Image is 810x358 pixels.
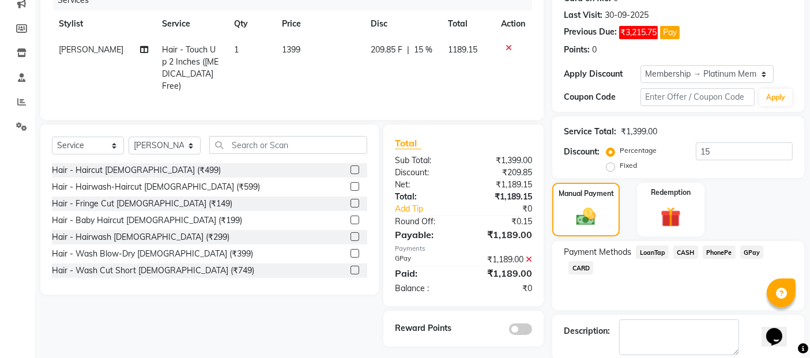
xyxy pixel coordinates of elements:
[386,254,464,266] div: GPay
[386,179,464,191] div: Net:
[564,91,640,103] div: Coupon Code
[564,246,631,258] span: Payment Methods
[386,203,476,215] a: Add Tip
[620,145,657,156] label: Percentage
[564,26,617,39] div: Previous Due:
[282,44,300,55] span: 1399
[564,9,602,21] div: Last Visit:
[464,179,541,191] div: ₹1,189.15
[386,154,464,167] div: Sub Total:
[386,282,464,295] div: Balance :
[759,89,792,106] button: Apply
[414,44,432,56] span: 15 %
[52,231,229,243] div: Hair - Hairwash [DEMOGRAPHIC_DATA] (₹299)
[162,44,218,91] span: Hair - Touch Up 2 Inches ([MEDICAL_DATA] Free)
[592,44,597,56] div: 0
[464,154,541,167] div: ₹1,399.00
[464,282,541,295] div: ₹0
[641,88,755,106] input: Enter Offer / Coupon Code
[371,44,402,56] span: 209.85 F
[464,254,541,266] div: ₹1,189.00
[386,216,464,228] div: Round Off:
[651,187,691,198] label: Redemption
[386,228,464,242] div: Payable:
[564,146,600,158] div: Discount:
[448,44,477,55] span: 1189.15
[155,11,227,37] th: Service
[52,164,221,176] div: Hair - Haircut [DEMOGRAPHIC_DATA] (₹499)
[209,136,367,154] input: Search or Scan
[762,312,798,346] iframe: chat widget
[395,137,421,149] span: Total
[395,244,532,254] div: Payments
[494,11,532,37] th: Action
[386,266,464,280] div: Paid:
[559,189,614,199] label: Manual Payment
[52,11,155,37] th: Stylist
[234,44,239,55] span: 1
[570,206,601,228] img: _cash.svg
[619,26,658,39] span: ₹3,215.75
[564,68,640,80] div: Apply Discount
[568,261,593,274] span: CARD
[52,198,232,210] div: Hair - Fringe Cut [DEMOGRAPHIC_DATA] (₹149)
[621,126,657,138] div: ₹1,399.00
[464,216,541,228] div: ₹0.15
[654,205,687,230] img: _gift.svg
[52,214,242,227] div: Hair - Baby Haircut [DEMOGRAPHIC_DATA] (₹199)
[52,248,253,260] div: Hair - Wash Blow-Dry [DEMOGRAPHIC_DATA] (₹399)
[564,44,590,56] div: Points:
[59,44,123,55] span: [PERSON_NAME]
[477,203,541,215] div: ₹0
[227,11,275,37] th: Qty
[464,191,541,203] div: ₹1,189.15
[386,167,464,179] div: Discount:
[605,9,649,21] div: 30-09-2025
[740,246,764,259] span: GPay
[564,126,616,138] div: Service Total:
[660,26,680,39] button: Pay
[564,325,610,337] div: Description:
[407,44,409,56] span: |
[464,167,541,179] div: ₹209.85
[464,266,541,280] div: ₹1,189.00
[441,11,494,37] th: Total
[386,322,464,335] div: Reward Points
[364,11,442,37] th: Disc
[275,11,363,37] th: Price
[52,265,254,277] div: Hair - Wash Cut Short [DEMOGRAPHIC_DATA] (₹749)
[636,246,669,259] span: LoanTap
[464,228,541,242] div: ₹1,189.00
[703,246,736,259] span: PhonePe
[620,160,637,171] label: Fixed
[52,181,260,193] div: Hair - Hairwash-Haircut [DEMOGRAPHIC_DATA] (₹599)
[386,191,464,203] div: Total:
[673,246,698,259] span: CASH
